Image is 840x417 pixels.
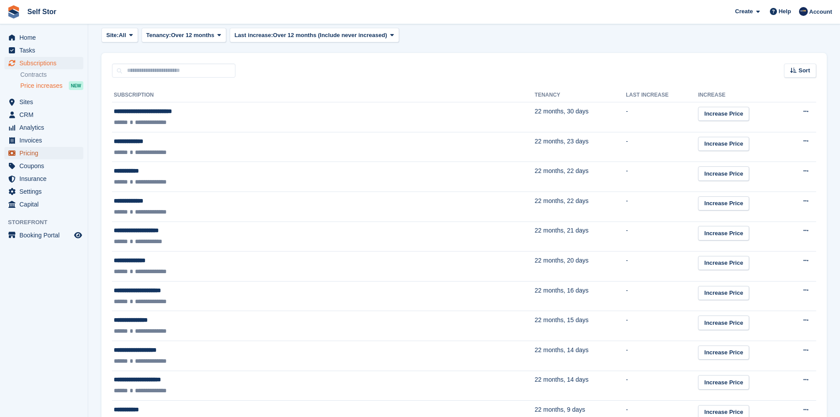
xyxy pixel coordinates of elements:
[7,5,20,19] img: stora-icon-8386f47178a22dfd0bd8f6a31ec36ba5ce8667c1dd55bd0f319d3a0aa187defe.svg
[698,196,749,211] a: Increase Price
[535,227,589,234] span: 22 months, 21 days
[4,57,83,69] a: menu
[626,281,698,311] td: -
[626,162,698,192] td: -
[4,173,83,185] a: menu
[626,132,698,162] td: -
[698,346,749,360] a: Increase Price
[112,88,535,102] th: Subscription
[19,173,72,185] span: Insurance
[698,88,785,102] th: Increase
[4,229,83,241] a: menu
[535,287,589,294] span: 22 months, 16 days
[4,147,83,159] a: menu
[535,138,589,145] span: 22 months, 23 days
[698,137,749,151] a: Increase Price
[698,316,749,330] a: Increase Price
[146,31,171,40] span: Tenancy:
[698,166,749,181] a: Increase Price
[535,197,589,204] span: 22 months, 22 days
[626,252,698,282] td: -
[106,31,119,40] span: Site:
[735,7,753,16] span: Create
[273,31,387,40] span: Over 12 months (Include never increased)
[19,57,72,69] span: Subscriptions
[535,167,589,174] span: 22 months, 22 days
[19,147,72,159] span: Pricing
[535,406,585,413] span: 22 months, 9 days
[19,109,72,121] span: CRM
[4,44,83,56] a: menu
[19,160,72,172] span: Coupons
[4,185,83,198] a: menu
[119,31,126,40] span: All
[171,31,214,40] span: Over 12 months
[4,96,83,108] a: menu
[698,375,749,390] a: Increase Price
[698,256,749,270] a: Increase Price
[535,376,589,383] span: 22 months, 14 days
[626,192,698,222] td: -
[4,109,83,121] a: menu
[535,88,626,102] th: Tenancy
[142,28,226,42] button: Tenancy: Over 12 months
[4,134,83,147] a: menu
[19,96,72,108] span: Sites
[19,198,72,210] span: Capital
[101,28,138,42] button: Site: All
[20,71,83,79] a: Contracts
[19,229,72,241] span: Booking Portal
[19,31,72,44] span: Home
[626,88,698,102] th: Last increase
[69,81,83,90] div: NEW
[799,7,808,16] img: Chris Rice
[73,230,83,240] a: Preview store
[20,82,63,90] span: Price increases
[809,8,832,16] span: Account
[19,44,72,56] span: Tasks
[20,81,83,90] a: Price increases NEW
[235,31,273,40] span: Last increase:
[626,311,698,341] td: -
[626,222,698,252] td: -
[4,198,83,210] a: menu
[19,185,72,198] span: Settings
[535,346,589,353] span: 22 months, 14 days
[626,341,698,371] td: -
[4,121,83,134] a: menu
[535,257,589,264] span: 22 months, 20 days
[19,121,72,134] span: Analytics
[24,4,60,19] a: Self Stor
[535,316,589,323] span: 22 months, 15 days
[626,371,698,401] td: -
[230,28,399,42] button: Last increase: Over 12 months (Include never increased)
[626,102,698,132] td: -
[535,108,589,115] span: 22 months, 30 days
[19,134,72,147] span: Invoices
[698,286,749,301] a: Increase Price
[799,66,810,75] span: Sort
[698,226,749,240] a: Increase Price
[698,107,749,121] a: Increase Price
[4,31,83,44] a: menu
[8,218,88,227] span: Storefront
[4,160,83,172] a: menu
[779,7,791,16] span: Help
